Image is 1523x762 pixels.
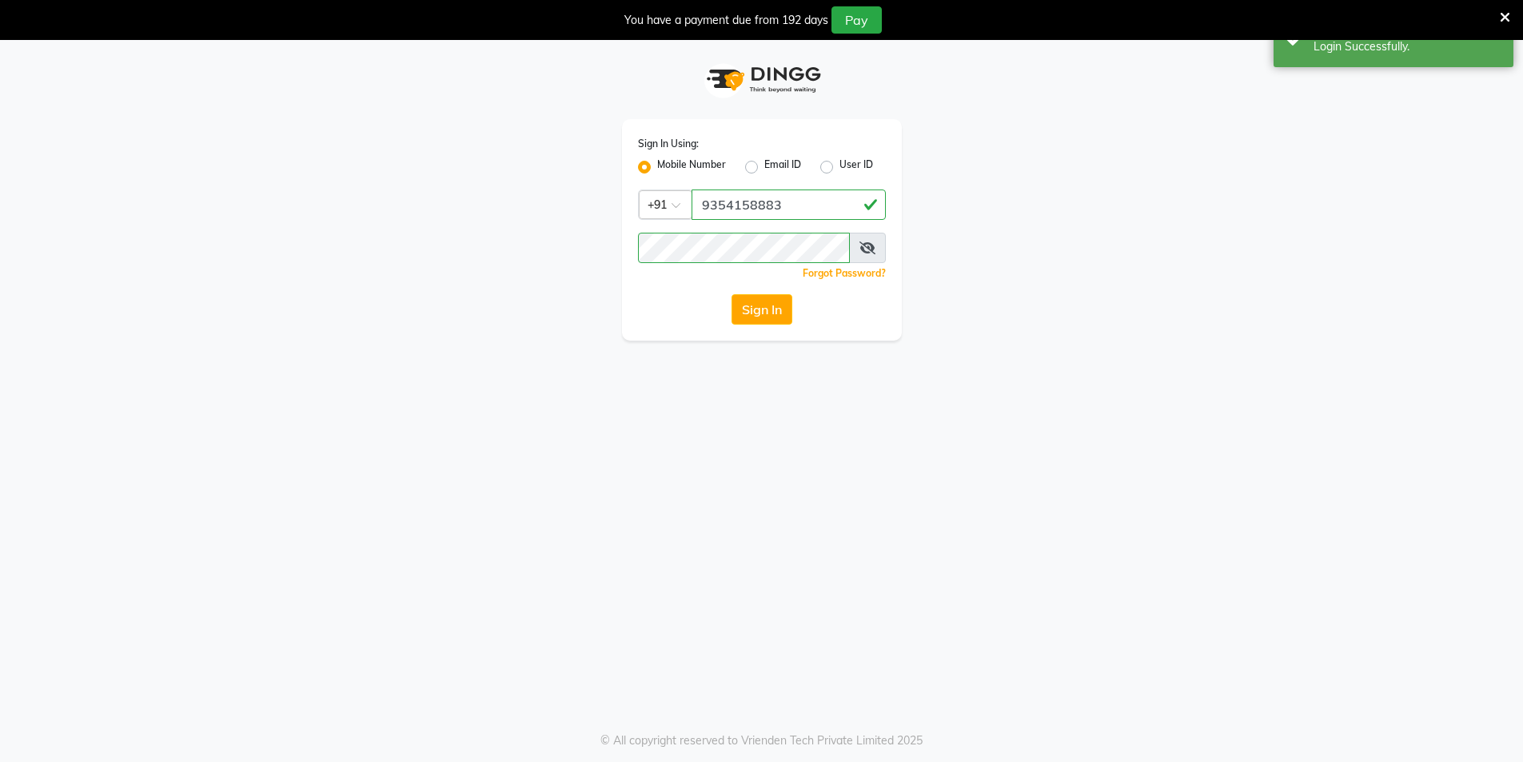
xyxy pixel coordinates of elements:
div: Login Successfully. [1314,38,1501,55]
label: Sign In Using: [638,137,699,151]
label: User ID [839,158,873,177]
label: Mobile Number [657,158,726,177]
label: Email ID [764,158,801,177]
img: logo1.svg [698,56,826,103]
button: Pay [831,6,882,34]
div: You have a payment due from 192 days [624,12,828,29]
input: Username [692,190,886,220]
button: Sign In [732,294,792,325]
input: Username [638,233,850,263]
a: Forgot Password? [803,267,886,279]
